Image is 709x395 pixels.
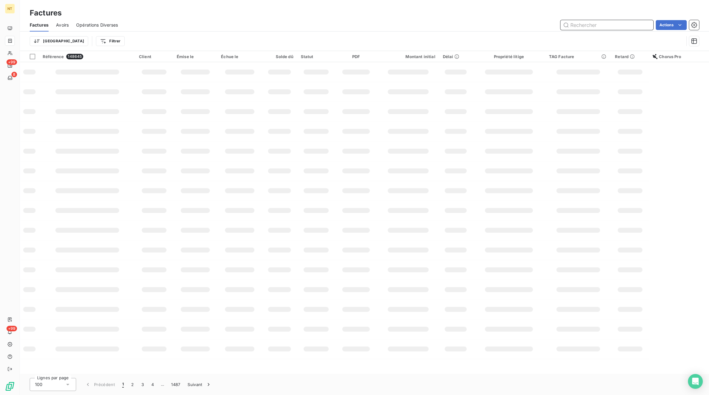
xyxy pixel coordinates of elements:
button: 1487 [167,378,184,391]
span: 148645 [66,54,83,59]
span: … [158,380,167,389]
div: Propriété litige [476,54,542,59]
div: Montant initial [381,54,435,59]
div: Statut [301,54,331,59]
div: PDF [339,54,373,59]
div: NT [5,4,15,14]
span: Opérations Diverses [76,22,118,28]
div: Client [139,54,169,59]
div: Open Intercom Messenger [688,374,703,389]
span: Factures [30,22,49,28]
span: Référence [43,54,64,59]
button: 1 [119,378,128,391]
button: [GEOGRAPHIC_DATA] [30,36,88,46]
div: Chorus Pro [653,54,705,59]
div: Délai [443,54,469,59]
h3: Factures [30,7,62,19]
span: 8 [11,72,17,77]
button: Actions [656,20,687,30]
div: Échue le [221,54,258,59]
div: Solde dû [266,54,293,59]
button: Suivant [184,378,215,391]
button: 3 [138,378,148,391]
div: TAG Facture [549,54,607,59]
span: 100 [35,381,42,388]
div: Émise le [177,54,214,59]
button: 4 [148,378,158,391]
img: Logo LeanPay [5,381,15,391]
button: Précédent [81,378,119,391]
button: 2 [128,378,137,391]
span: Avoirs [56,22,69,28]
input: Rechercher [560,20,653,30]
span: +99 [6,59,17,65]
div: Retard [615,54,645,59]
span: +99 [6,326,17,331]
span: 1 [122,381,124,388]
button: Filtrer [96,36,124,46]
